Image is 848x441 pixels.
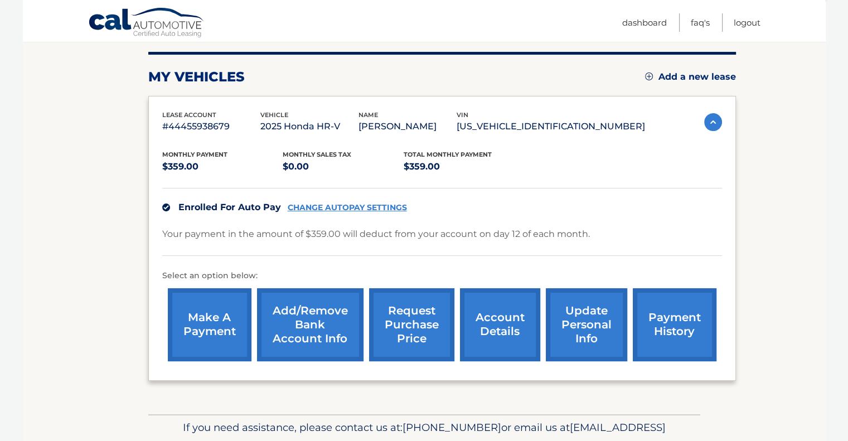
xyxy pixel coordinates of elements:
[260,119,358,134] p: 2025 Honda HR-V
[704,113,722,131] img: accordion-active.svg
[633,288,716,361] a: payment history
[283,151,351,158] span: Monthly sales Tax
[358,119,457,134] p: [PERSON_NAME]
[162,151,227,158] span: Monthly Payment
[734,13,760,32] a: Logout
[622,13,667,32] a: Dashboard
[168,288,251,361] a: make a payment
[404,151,492,158] span: Total Monthly Payment
[162,111,216,119] span: lease account
[162,226,590,242] p: Your payment in the amount of $359.00 will deduct from your account on day 12 of each month.
[257,288,364,361] a: Add/Remove bank account info
[88,7,205,40] a: Cal Automotive
[457,111,468,119] span: vin
[162,269,722,283] p: Select an option below:
[148,69,245,85] h2: my vehicles
[162,119,260,134] p: #44455938679
[645,72,653,80] img: add.svg
[283,159,404,175] p: $0.00
[358,111,378,119] span: name
[178,202,281,212] span: Enrolled For Auto Pay
[369,288,454,361] a: request purchase price
[288,203,407,212] a: CHANGE AUTOPAY SETTINGS
[260,111,288,119] span: vehicle
[691,13,710,32] a: FAQ's
[403,421,501,434] span: [PHONE_NUMBER]
[645,71,736,83] a: Add a new lease
[162,159,283,175] p: $359.00
[162,203,170,211] img: check.svg
[404,159,525,175] p: $359.00
[546,288,627,361] a: update personal info
[457,119,645,134] p: [US_VEHICLE_IDENTIFICATION_NUMBER]
[460,288,540,361] a: account details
